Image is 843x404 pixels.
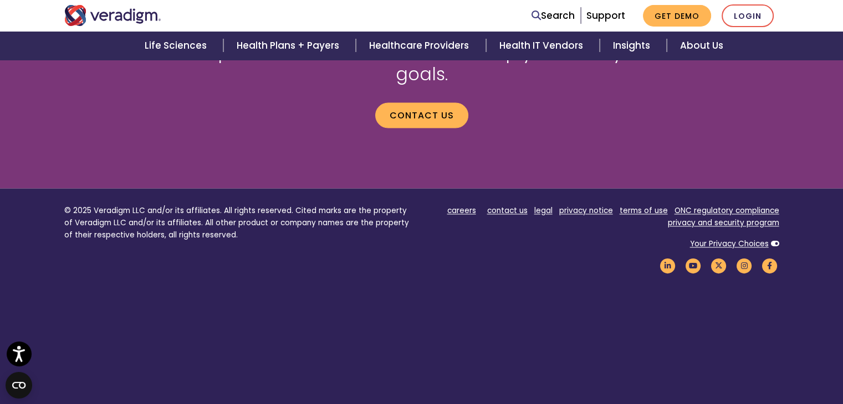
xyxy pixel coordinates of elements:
a: Life Sciences [131,32,223,60]
a: legal [534,205,553,216]
a: Search [532,8,575,23]
a: Veradigm YouTube Link [684,261,703,271]
a: ONC regulatory compliance [675,205,779,216]
a: privacy notice [559,205,613,216]
a: Veradigm Facebook Link [760,261,779,271]
a: privacy and security program [668,217,779,228]
a: Veradigm Instagram Link [735,261,754,271]
a: careers [447,205,476,216]
a: Insights [600,32,667,60]
p: © 2025 Veradigm LLC and/or its affiliates. All rights reserved. Cited marks are the property of V... [64,205,413,241]
button: Open CMP widget [6,372,32,398]
a: Get Demo [643,5,711,27]
iframe: Drift Chat Widget [788,349,830,391]
a: About Us [667,32,737,60]
a: Contact us [375,102,468,128]
a: contact us [487,205,528,216]
a: Health IT Vendors [486,32,600,60]
a: Support [586,9,625,22]
a: Veradigm Twitter Link [709,261,728,271]
h2: Speak with a Veradigm Account Executive or request a demo of how we can help you meet your goals. [186,21,657,85]
a: Health Plans + Payers [223,32,356,60]
img: Veradigm logo [64,5,161,26]
a: terms of use [620,205,668,216]
a: Veradigm LinkedIn Link [658,261,677,271]
a: Your Privacy Choices [690,239,769,249]
a: Login [722,4,774,27]
a: Healthcare Providers [356,32,486,60]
